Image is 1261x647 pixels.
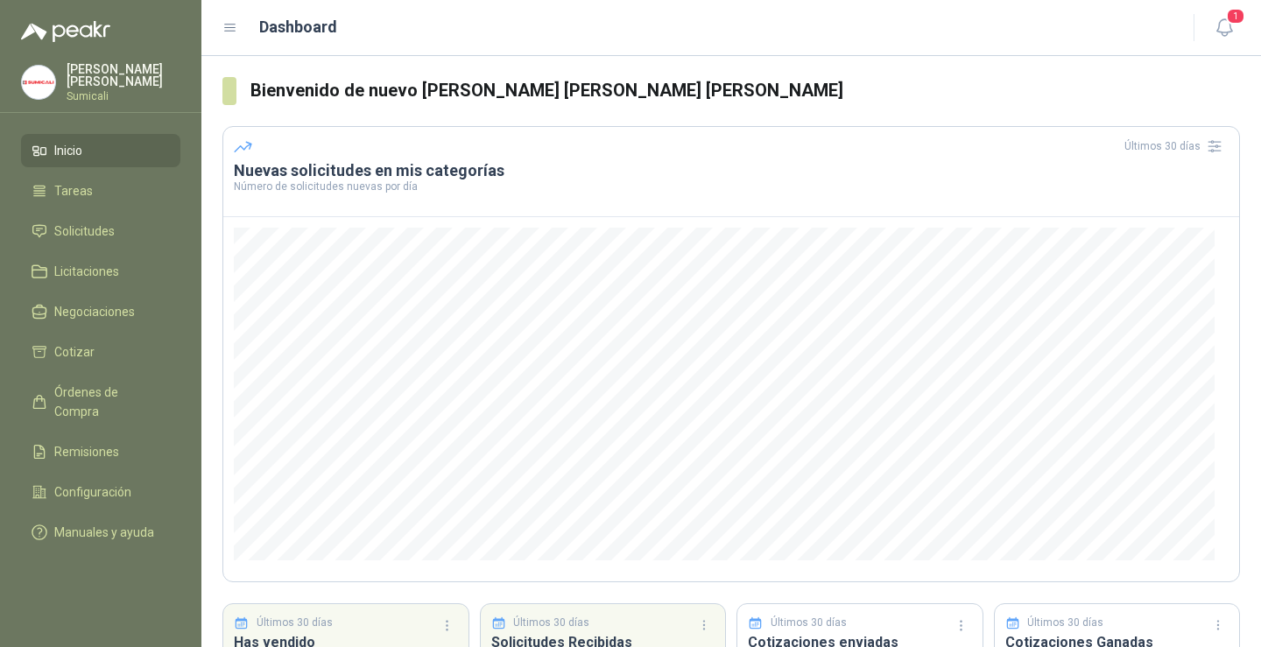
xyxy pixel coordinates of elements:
[54,523,154,542] span: Manuales y ayuda
[1027,615,1103,631] p: Últimos 30 días
[21,21,110,42] img: Logo peakr
[67,63,180,88] p: [PERSON_NAME] [PERSON_NAME]
[54,222,115,241] span: Solicitudes
[250,77,1240,104] h3: Bienvenido de nuevo [PERSON_NAME] [PERSON_NAME] [PERSON_NAME]
[54,141,82,160] span: Inicio
[234,160,1229,181] h3: Nuevas solicitudes en mis categorías
[54,302,135,321] span: Negociaciones
[21,376,180,428] a: Órdenes de Compra
[54,181,93,200] span: Tareas
[21,134,180,167] a: Inicio
[21,335,180,369] a: Cotizar
[259,15,337,39] h1: Dashboard
[257,615,333,631] p: Últimos 30 días
[54,262,119,281] span: Licitaciones
[67,91,180,102] p: Sumicali
[22,66,55,99] img: Company Logo
[21,214,180,248] a: Solicitudes
[54,342,95,362] span: Cotizar
[1226,8,1245,25] span: 1
[21,295,180,328] a: Negociaciones
[21,174,180,207] a: Tareas
[21,475,180,509] a: Configuración
[513,615,589,631] p: Últimos 30 días
[771,615,847,631] p: Últimos 30 días
[21,516,180,549] a: Manuales y ayuda
[234,181,1229,192] p: Número de solicitudes nuevas por día
[54,442,119,461] span: Remisiones
[54,383,164,421] span: Órdenes de Compra
[21,435,180,468] a: Remisiones
[54,482,131,502] span: Configuración
[1208,12,1240,44] button: 1
[21,255,180,288] a: Licitaciones
[1124,132,1229,160] div: Últimos 30 días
